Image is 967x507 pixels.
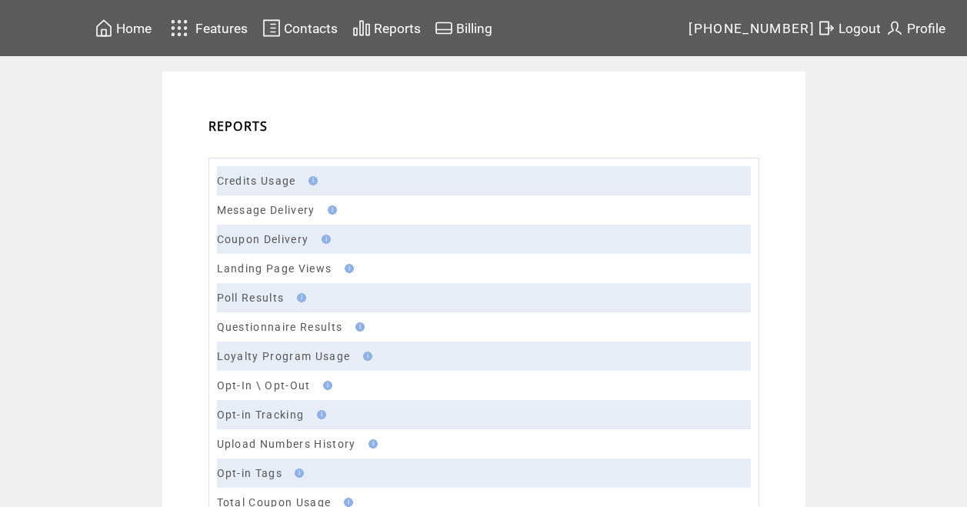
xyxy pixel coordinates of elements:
[260,16,340,40] a: Contacts
[456,21,492,36] span: Billing
[208,118,268,135] span: REPORTS
[317,235,331,244] img: help.gif
[340,264,354,273] img: help.gif
[217,321,343,333] a: Questionnaire Results
[166,15,193,41] img: features.svg
[262,18,281,38] img: contacts.svg
[839,21,881,36] span: Logout
[304,176,318,185] img: help.gif
[435,18,453,38] img: creidtcard.svg
[292,293,306,302] img: help.gif
[883,16,948,40] a: Profile
[95,18,113,38] img: home.svg
[432,16,495,40] a: Billing
[323,205,337,215] img: help.gif
[217,350,351,362] a: Loyalty Program Usage
[907,21,945,36] span: Profile
[885,18,904,38] img: profile.svg
[290,469,304,478] img: help.gif
[339,498,353,507] img: help.gif
[217,409,305,421] a: Opt-in Tracking
[217,204,315,216] a: Message Delivery
[689,21,815,36] span: [PHONE_NUMBER]
[195,21,248,36] span: Features
[217,292,285,304] a: Poll Results
[217,379,311,392] a: Opt-In \ Opt-Out
[350,16,423,40] a: Reports
[217,467,283,479] a: Opt-in Tags
[815,16,883,40] a: Logout
[312,410,326,419] img: help.gif
[374,21,421,36] span: Reports
[164,13,251,43] a: Features
[92,16,154,40] a: Home
[351,322,365,332] img: help.gif
[284,21,338,36] span: Contacts
[358,352,372,361] img: help.gif
[116,21,152,36] span: Home
[817,18,835,38] img: exit.svg
[352,18,371,38] img: chart.svg
[217,175,296,187] a: Credits Usage
[364,439,378,449] img: help.gif
[217,438,356,450] a: Upload Numbers History
[217,262,332,275] a: Landing Page Views
[318,381,332,390] img: help.gif
[217,233,309,245] a: Coupon Delivery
